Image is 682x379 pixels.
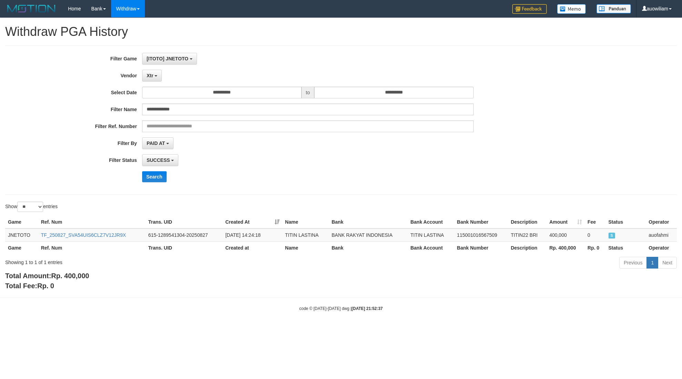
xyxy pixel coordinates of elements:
[606,241,646,254] th: Status
[408,229,454,242] td: TITIN LASTINA
[223,229,282,242] td: [DATE] 14:24:18
[299,306,383,311] small: code © [DATE]-[DATE] dwg |
[37,282,54,290] span: Rp. 0
[142,53,197,65] button: [ITOTO] JNETOTO
[5,272,89,280] b: Total Amount:
[408,216,454,229] th: Bank Account
[146,216,223,229] th: Trans. UID
[223,241,282,254] th: Created at
[5,229,38,242] td: JNETOTO
[352,306,383,311] strong: [DATE] 21:52:37
[5,241,38,254] th: Game
[282,241,329,254] th: Name
[546,241,585,254] th: Rp. 400,000
[38,241,146,254] th: Ref. Num
[38,216,146,229] th: Ref. Num
[585,216,605,229] th: Fee
[5,25,677,39] h1: Withdraw PGA History
[646,216,677,229] th: Operator
[508,241,547,254] th: Description
[408,241,454,254] th: Bank Account
[619,257,647,269] a: Previous
[585,229,605,242] td: 0
[142,70,162,81] button: Xtr
[302,87,315,98] span: to
[147,56,188,61] span: [ITOTO] JNETOTO
[646,229,677,242] td: auofahmi
[51,272,89,280] span: Rp. 400,000
[147,140,165,146] span: PAID AT
[546,229,585,242] td: 400,000
[5,256,279,266] div: Showing 1 to 1 of 1 entries
[454,229,508,242] td: 115001016567509
[646,257,658,269] a: 1
[5,202,58,212] label: Show entries
[142,154,179,166] button: SUCCESS
[147,73,153,78] span: Xtr
[606,216,646,229] th: Status
[329,241,408,254] th: Bank
[223,216,282,229] th: Created At: activate to sort column ascending
[508,216,547,229] th: Description
[142,137,174,149] button: PAID AT
[17,202,43,212] select: Showentries
[596,4,631,13] img: panduan.png
[282,216,329,229] th: Name
[41,232,126,238] a: TF_250827_SVA54UIS6CLZ7V12JR9X
[146,229,223,242] td: 615-1289541304-20250827
[142,171,167,182] button: Search
[282,229,329,242] td: TITIN LASTINA
[609,233,615,239] span: SUCCESS
[329,229,408,242] td: BANK RAKYAT INDONESIA
[5,282,54,290] b: Total Fee:
[5,216,38,229] th: Game
[5,3,58,14] img: MOTION_logo.png
[454,216,508,229] th: Bank Number
[646,241,677,254] th: Operator
[585,241,605,254] th: Rp. 0
[147,157,170,163] span: SUCCESS
[508,229,547,242] td: TITIN22 BRI
[512,4,547,14] img: Feedback.jpg
[557,4,586,14] img: Button%20Memo.svg
[329,216,408,229] th: Bank
[454,241,508,254] th: Bank Number
[546,216,585,229] th: Amount: activate to sort column ascending
[658,257,677,269] a: Next
[146,241,223,254] th: Trans. UID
